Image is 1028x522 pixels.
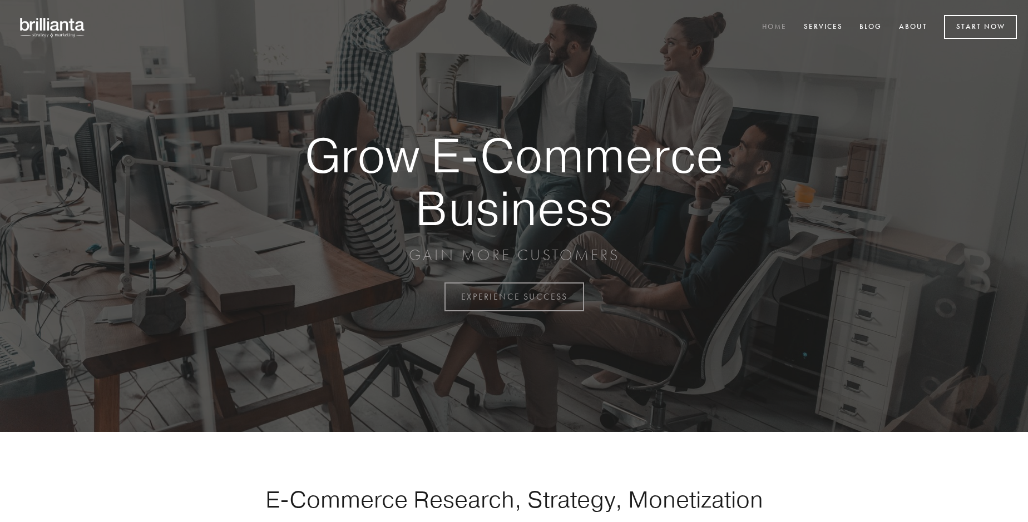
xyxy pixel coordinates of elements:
a: Start Now [944,15,1017,39]
a: Home [755,18,794,37]
a: EXPERIENCE SUCCESS [444,282,584,311]
a: About [892,18,935,37]
h1: E-Commerce Research, Strategy, Monetization [230,485,798,513]
strong: Grow E-Commerce Business [266,129,762,234]
img: brillianta - research, strategy, marketing [11,11,95,43]
p: GAIN MORE CUSTOMERS [266,245,762,265]
a: Services [797,18,850,37]
a: Blog [852,18,889,37]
